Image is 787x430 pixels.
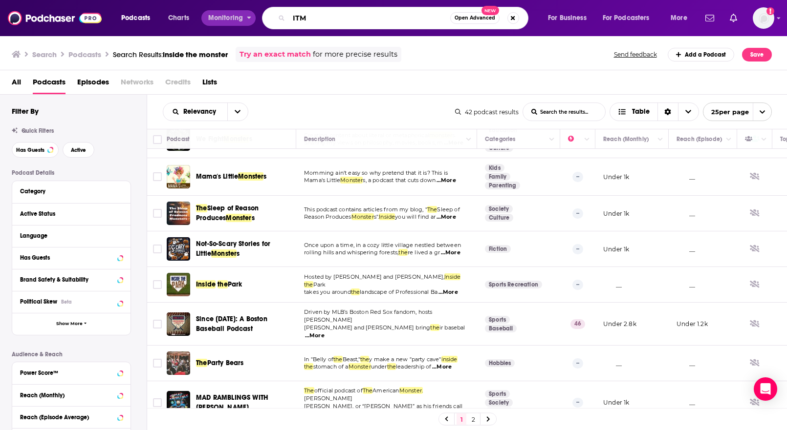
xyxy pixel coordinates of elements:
[196,204,293,223] a: TheSleep of Reason ProducesMonsters
[611,50,660,59] button: Send feedback
[20,273,123,286] a: Brand Safety & Suitability
[677,281,695,289] p: __
[240,49,311,60] a: Try an exact match
[677,133,722,145] div: Reach (Episode)
[167,202,190,225] a: The Sleep of Reason Produces Monsters
[703,102,772,121] button: open menu
[439,324,465,331] span: ir basebal
[196,314,293,334] a: Since [DATE]: A Boston Baseball Podcast
[450,12,500,24] button: Open AdvancedNew
[167,237,190,261] img: Not-So-Scary Stories for Little Monsters
[485,133,515,145] div: Categories
[168,11,189,25] span: Charts
[114,10,163,26] button: open menu
[603,245,629,253] p: Under 1k
[304,281,313,288] span: the
[305,332,325,340] span: ...More
[196,172,267,182] a: Mama's LittleMonsters
[671,11,687,25] span: More
[16,147,44,153] span: Has Guests
[226,214,251,222] span: Monster
[304,308,433,323] span: Driven by MLB’s Boston Red Sox fandom, hosts [PERSON_NAME]
[485,164,504,172] a: Kids
[12,142,59,158] button: Has Guests
[196,315,267,333] span: Since [DATE]: A Boston Baseball Podcast
[603,398,629,407] p: Under 1k
[632,108,650,115] span: Table
[165,74,191,94] span: Credits
[304,169,448,176] span: Momming ain't easy so why pretend that it is? This is
[572,358,583,368] p: --
[766,7,774,15] svg: Add a profile image
[432,363,452,371] span: ...More
[304,242,461,248] span: Once upon a time, in a cozy little village nestled between
[399,387,423,394] span: Monster.
[196,172,238,181] span: Mama's Little
[304,213,351,220] span: Reason Produces
[163,108,227,115] button: open menu
[313,281,326,288] span: Park
[703,104,749,120] span: 25 per page
[387,363,396,370] span: the
[167,391,190,414] a: MAD RAMBLINGS WITH ROBERT OBERST
[77,74,109,94] span: Episodes
[20,254,114,261] div: Has Guests
[485,205,513,213] a: Society
[167,312,190,336] a: Since 1901: A Boston Baseball Podcast
[548,11,587,25] span: For Business
[196,280,216,288] span: Inside
[8,9,102,27] img: Podchaser - Follow, Share and Rate Podcasts
[395,213,436,220] span: you will find ar
[745,133,759,145] div: Has Guests
[196,204,259,222] span: Sleep of Reason Produces
[603,281,622,289] p: __
[485,399,513,407] a: Society
[677,398,695,407] p: __
[304,177,340,184] span: Mama's Little
[183,108,219,115] span: Relevancy
[655,134,666,145] button: Column Actions
[20,295,123,307] button: Political SkewBeta
[485,325,517,332] a: Baseball
[455,108,519,116] div: 42 podcast results
[677,209,695,218] p: __
[196,239,293,259] a: Not-So-Scary Stories for LittleMonsters
[351,213,374,220] span: Monster
[20,207,123,220] button: Active Status
[753,7,774,29] button: Show profile menu
[481,6,499,15] span: New
[610,102,699,121] h2: Choose View
[340,177,363,184] span: Monster
[237,249,240,258] span: s
[427,206,437,213] span: The
[581,134,593,145] button: Column Actions
[56,321,83,327] span: Show More
[20,229,123,242] button: Language
[20,251,123,264] button: Has Guests
[677,320,708,328] p: Under 1.2k
[228,280,242,288] span: Park
[20,232,116,239] div: Language
[313,49,397,60] span: for more precise results
[196,240,270,258] span: Not-So-Scary Stories for Little
[167,165,190,188] img: Mama's Little Monsters
[304,403,462,417] span: [PERSON_NAME], or “[PERSON_NAME]” as his friends call him, doesn’t ho
[363,387,373,394] span: The
[396,363,431,370] span: leadership of
[572,172,583,182] p: --
[485,173,510,181] a: Family
[196,359,207,367] span: The
[657,103,678,121] div: Sort Direction
[208,11,243,25] span: Monitoring
[20,410,123,423] button: Reach (Episode Average)
[603,173,629,181] p: Under 1k
[444,273,460,280] span: Inside
[63,142,94,158] button: Active
[12,106,39,116] h2: Filter By
[121,74,153,94] span: Networks
[153,209,162,218] span: Toggle select row
[360,356,370,363] span: the
[603,320,636,328] p: Under 2.8k
[485,245,511,253] a: Fiction
[304,273,444,280] span: Hosted by [PERSON_NAME] and [PERSON_NAME],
